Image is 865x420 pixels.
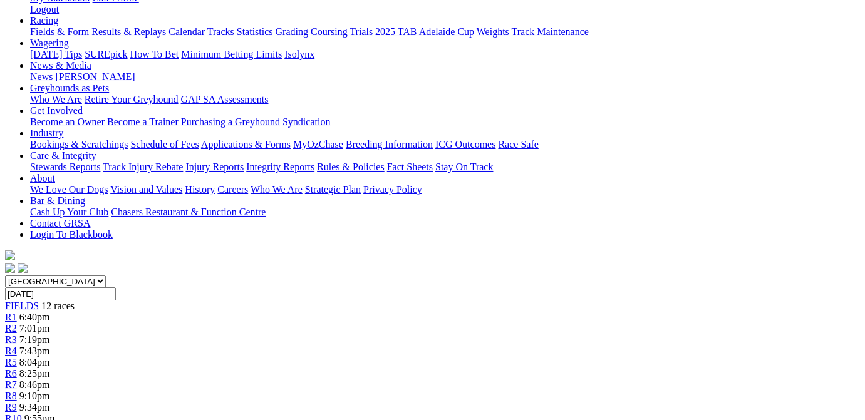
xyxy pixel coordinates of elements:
span: 8:46pm [19,379,50,390]
a: Syndication [282,116,330,127]
div: Wagering [30,49,860,60]
a: Login To Blackbook [30,229,113,240]
a: Become an Owner [30,116,105,127]
a: Racing [30,15,58,26]
div: Industry [30,139,860,150]
a: Greyhounds as Pets [30,83,109,93]
a: ICG Outcomes [435,139,495,150]
a: Grading [276,26,308,37]
a: Integrity Reports [246,161,314,172]
a: Schedule of Fees [130,139,199,150]
a: Trials [350,26,373,37]
a: Track Maintenance [512,26,589,37]
a: R4 [5,346,17,356]
a: [DATE] Tips [30,49,82,59]
a: History [185,184,215,195]
a: News [30,71,53,82]
a: Applications & Forms [201,139,291,150]
a: Logout [30,4,59,14]
a: About [30,173,55,183]
a: How To Bet [130,49,179,59]
span: 6:40pm [19,312,50,322]
a: R2 [5,323,17,334]
a: FIELDS [5,300,39,311]
span: 7:43pm [19,346,50,356]
img: logo-grsa-white.png [5,250,15,260]
a: Contact GRSA [30,218,90,228]
a: Minimum Betting Limits [181,49,282,59]
a: 2025 TAB Adelaide Cup [375,26,474,37]
div: Care & Integrity [30,161,860,173]
a: Fact Sheets [387,161,433,172]
img: facebook.svg [5,263,15,273]
a: Who We Are [251,184,303,195]
a: Purchasing a Greyhound [181,116,280,127]
a: Cash Up Your Club [30,207,108,217]
a: Results & Replays [91,26,166,37]
a: Become a Trainer [107,116,179,127]
a: Wagering [30,38,69,48]
span: 7:01pm [19,323,50,334]
a: [PERSON_NAME] [55,71,135,82]
span: 9:10pm [19,391,50,401]
a: R5 [5,357,17,367]
a: Fields & Form [30,26,89,37]
a: Bar & Dining [30,195,85,206]
a: Get Involved [30,105,83,116]
a: Who We Are [30,94,82,105]
a: Coursing [311,26,348,37]
a: Rules & Policies [317,161,385,172]
a: R9 [5,402,17,412]
a: Race Safe [498,139,538,150]
a: News & Media [30,60,91,71]
a: Weights [477,26,509,37]
div: Get Involved [30,116,860,128]
a: Industry [30,128,63,138]
span: 8:25pm [19,368,50,379]
a: R8 [5,391,17,401]
a: MyOzChase [293,139,343,150]
input: Select date [5,287,116,300]
span: 9:34pm [19,402,50,412]
div: Greyhounds as Pets [30,94,860,105]
a: Careers [217,184,248,195]
img: twitter.svg [18,263,28,273]
a: We Love Our Dogs [30,184,108,195]
a: Stewards Reports [30,161,100,172]
a: R7 [5,379,17,390]
span: 12 races [41,300,75,311]
span: 7:19pm [19,334,50,345]
a: Chasers Restaurant & Function Centre [111,207,266,217]
a: GAP SA Assessments [181,94,269,105]
a: SUREpick [85,49,127,59]
a: Statistics [237,26,273,37]
a: Injury Reports [185,161,244,172]
a: R3 [5,334,17,345]
span: 8:04pm [19,357,50,367]
div: News & Media [30,71,860,83]
a: Tracks [207,26,234,37]
a: Retire Your Greyhound [85,94,179,105]
a: Strategic Plan [305,184,361,195]
a: Vision and Values [110,184,182,195]
div: Bar & Dining [30,207,860,218]
div: About [30,184,860,195]
a: Track Injury Rebate [103,161,183,172]
a: R6 [5,368,17,379]
a: Stay On Track [435,161,493,172]
a: Bookings & Scratchings [30,139,128,150]
a: Breeding Information [346,139,433,150]
a: Isolynx [284,49,314,59]
a: R1 [5,312,17,322]
a: Calendar [168,26,205,37]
